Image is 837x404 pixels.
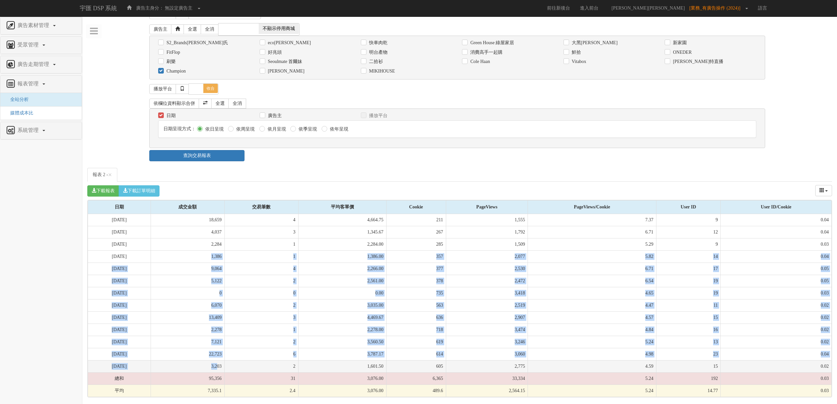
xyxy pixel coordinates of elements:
[165,49,180,56] label: FitFlop
[224,226,298,238] td: 3
[108,171,112,178] button: Close
[88,275,151,287] td: [DATE]
[151,299,224,311] td: 6,070
[266,126,286,133] label: 依月呈現
[5,40,77,50] a: 受眾管理
[386,238,446,250] td: 285
[266,40,311,46] label: eco[PERSON_NAME]
[469,49,503,56] label: 消費高手一起購
[446,238,528,250] td: 1,509
[88,348,151,360] td: [DATE]
[88,287,151,299] td: [DATE]
[298,275,386,287] td: 2,561.00
[298,299,386,311] td: 3,035.00
[386,263,446,275] td: 377
[235,126,255,133] label: 依周呈現
[528,336,656,348] td: 5.24
[224,238,298,250] td: 1
[165,6,192,11] span: 無設定廣告主
[570,40,618,46] label: 大黑[PERSON_NAME]
[298,336,386,348] td: 3,560.50
[298,372,386,385] td: 3,076.00
[815,185,832,196] button: columns
[151,263,224,275] td: 9,064
[656,324,721,336] td: 16
[224,214,298,226] td: 4
[224,250,298,263] td: 1
[151,324,224,336] td: 2,278
[656,311,721,324] td: 15
[528,238,656,250] td: 5.29
[298,263,386,275] td: 2,266.00
[151,214,224,226] td: 18,659
[656,287,721,299] td: 19
[446,360,528,372] td: 2,775
[224,348,298,360] td: 6
[656,360,721,372] td: 15
[446,385,528,397] td: 2,564.15
[656,336,721,348] td: 13
[184,24,201,34] a: 全選
[671,58,723,65] label: [PERSON_NAME]特直播
[721,201,831,214] div: User ID/Cookie
[367,112,388,119] label: 播放平台
[386,250,446,263] td: 357
[224,287,298,299] td: 0
[297,126,317,133] label: 依季呈現
[721,275,832,287] td: 0.05
[446,287,528,299] td: 3,418
[386,385,446,397] td: 489.6
[151,226,224,238] td: 4,037
[721,287,832,299] td: 0.03
[656,250,721,263] td: 14
[165,40,228,46] label: S2_Brands[PERSON_NAME]氏
[528,311,656,324] td: 4.57
[5,97,29,102] a: 全站分析
[528,250,656,263] td: 5.82
[446,372,528,385] td: 33,334
[528,324,656,336] td: 4.84
[367,49,388,56] label: 明台產物
[528,275,656,287] td: 6.54
[721,360,832,372] td: 0.02
[446,324,528,336] td: 3,474
[528,226,656,238] td: 6.71
[446,226,528,238] td: 1,792
[528,201,656,214] div: PageViews/Cookie
[721,372,832,385] td: 0.03
[721,299,832,311] td: 0.02
[386,372,446,385] td: 6,365
[328,126,348,133] label: 依年呈現
[151,275,224,287] td: 5,122
[367,58,383,65] label: 二拾衫
[298,385,386,397] td: 3,076.00
[5,79,77,89] a: 報表管理
[266,58,303,65] label: Seoulmate 首爾妹
[446,348,528,360] td: 3,060
[224,324,298,336] td: 1
[298,238,386,250] td: 2,284.00
[528,385,656,397] td: 5.24
[88,263,151,275] td: [DATE]
[151,201,224,214] div: 成交金額
[298,214,386,226] td: 4,664.75
[151,250,224,263] td: 1,386
[656,214,721,226] td: 9
[656,372,721,385] td: 192
[203,84,218,93] span: 收合
[88,214,151,226] td: [DATE]
[151,372,224,385] td: 95,356
[298,250,386,263] td: 1,386.00
[528,360,656,372] td: 4.59
[721,385,832,397] td: 0.03
[446,311,528,324] td: 2,907
[298,360,386,372] td: 1,601.50
[721,250,832,263] td: 0.04
[151,348,224,360] td: 22,723
[224,385,298,397] td: 2.4
[570,49,581,56] label: 鮮拾
[5,110,33,115] a: 媒體成本比
[721,311,832,324] td: 0.02
[446,299,528,311] td: 2,519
